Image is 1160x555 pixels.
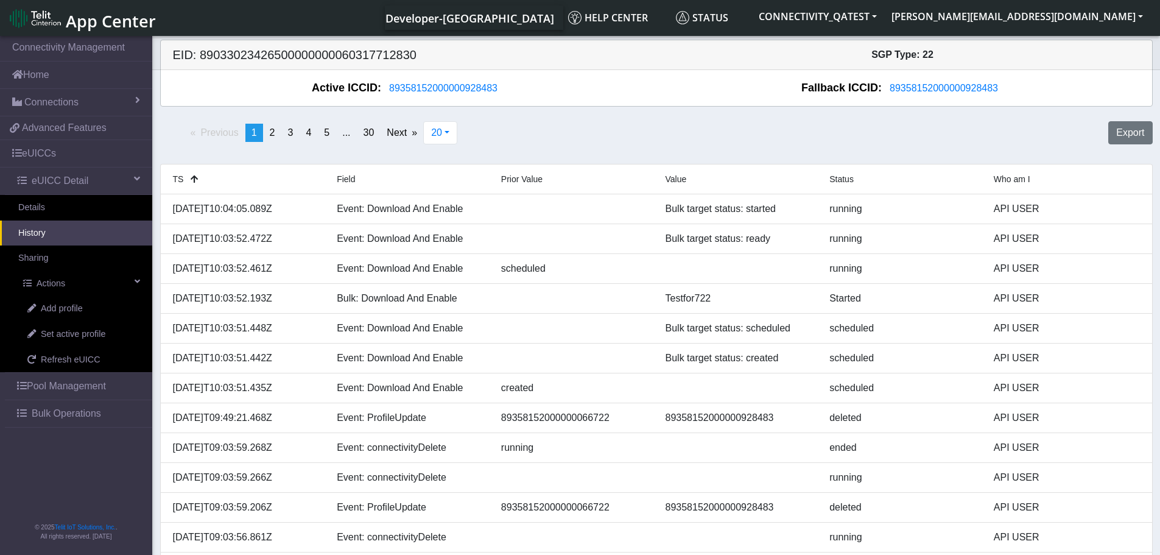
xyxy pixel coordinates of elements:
[994,174,1030,184] span: Who am I
[381,124,423,142] a: Next page
[10,9,61,28] img: logo-telit-cinterion-gw-new.png
[820,351,985,366] div: scheduled
[985,202,1149,216] div: API USER
[820,411,985,425] div: deleted
[306,127,311,138] span: 4
[871,49,933,60] span: SGP Type: 22
[5,168,152,194] a: eUICC Detail
[5,373,152,400] a: Pool Management
[385,11,554,26] span: Developer-[GEOGRAPHIC_DATA]
[985,470,1149,485] div: API USER
[1108,121,1152,144] button: Export
[985,411,1149,425] div: API USER
[364,127,374,138] span: 30
[37,277,65,291] span: Actions
[5,400,152,427] a: Bulk Operations
[41,302,83,316] span: Add profile
[882,80,1006,96] button: 89358152000000928483
[985,440,1149,455] div: API USER
[985,321,1149,336] div: API USER
[985,530,1149,545] div: API USER
[32,406,101,421] span: Bulk Operations
[381,80,505,96] button: 89358152000000928483
[676,11,728,24] span: Status
[656,500,821,515] div: 89358152000000928483
[66,10,156,32] span: App Center
[985,351,1149,366] div: API USER
[41,353,100,367] span: Refresh eUICC
[820,530,985,545] div: running
[164,48,656,62] h5: EID: 89033023426500000000060317712830
[9,296,152,322] a: Add profile
[32,174,88,188] span: eUICC Detail
[431,127,442,138] span: 20
[328,291,492,306] div: Bulk: Download And Enable
[164,530,328,545] div: [DATE]T09:03:56.861Z
[820,470,985,485] div: running
[820,500,985,515] div: deleted
[173,174,184,184] span: TS
[164,321,328,336] div: [DATE]T10:03:51.448Z
[492,440,656,455] div: running
[656,351,821,366] div: Bulk target status: created
[820,291,985,306] div: Started
[328,470,492,485] div: Event: connectivityDelete
[270,127,275,138] span: 2
[985,381,1149,395] div: API USER
[328,381,492,395] div: Event: Download And Enable
[9,347,152,373] a: Refresh eUICC
[656,411,821,425] div: 89358152000000928483
[671,5,751,30] a: Status
[251,127,257,138] span: 1
[890,83,998,93] span: 89358152000000928483
[24,95,79,110] span: Connections
[656,232,821,246] div: Bulk target status: ready
[820,261,985,276] div: running
[820,381,985,395] div: scheduled
[328,232,492,246] div: Event: Download And Enable
[385,5,554,30] a: Your current platform instance
[751,5,884,27] button: CONNECTIVITY_QATEST
[328,202,492,216] div: Event: Download And Enable
[656,321,821,336] div: Bulk target status: scheduled
[829,174,854,184] span: Status
[563,5,671,30] a: Help center
[328,351,492,366] div: Event: Download And Enable
[328,440,492,455] div: Event: connectivityDelete
[164,440,328,455] div: [DATE]T09:03:59.268Z
[312,80,381,96] span: Active ICCID:
[287,127,293,138] span: 3
[337,174,355,184] span: Field
[985,291,1149,306] div: API USER
[884,5,1150,27] button: [PERSON_NAME][EMAIL_ADDRESS][DOMAIN_NAME]
[22,121,107,135] span: Advanced Features
[820,321,985,336] div: scheduled
[656,202,821,216] div: Bulk target status: started
[164,261,328,276] div: [DATE]T10:03:52.461Z
[328,261,492,276] div: Event: Download And Enable
[160,124,424,142] ul: Pagination
[164,291,328,306] div: [DATE]T10:03:52.193Z
[55,524,116,531] a: Telit IoT Solutions, Inc.
[801,80,882,96] span: Fallback ICCID:
[492,411,656,425] div: 89358152000000066722
[324,127,329,138] span: 5
[568,11,648,24] span: Help center
[164,351,328,366] div: [DATE]T10:03:51.442Z
[328,500,492,515] div: Event: ProfileUpdate
[41,328,105,341] span: Set active profile
[164,232,328,246] div: [DATE]T10:03:52.472Z
[164,470,328,485] div: [DATE]T09:03:59.266Z
[328,530,492,545] div: Event: connectivityDelete
[389,83,497,93] span: 89358152000000928483
[985,500,1149,515] div: API USER
[492,500,656,515] div: 89358152000000066722
[328,321,492,336] div: Event: Download And Enable
[423,121,457,144] button: 20
[820,440,985,455] div: ended
[501,174,543,184] span: Prior Value
[568,11,582,24] img: knowledge.svg
[164,381,328,395] div: [DATE]T10:03:51.435Z
[985,232,1149,246] div: API USER
[5,271,152,297] a: Actions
